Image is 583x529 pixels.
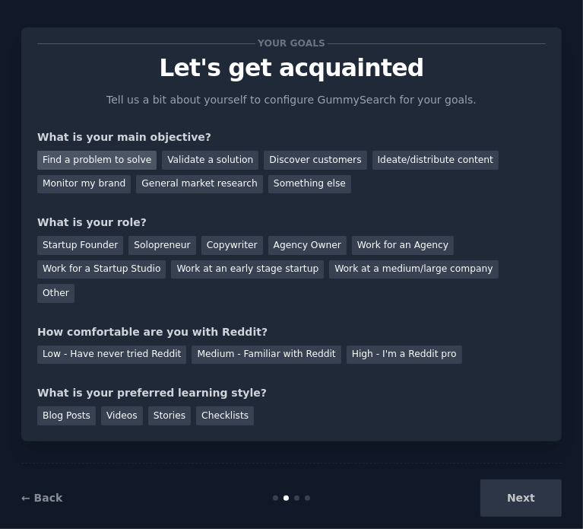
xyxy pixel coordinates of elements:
div: Blog Posts [37,406,96,425]
div: Find a problem to solve [37,151,157,170]
a: ← Back [21,492,62,504]
div: What is your main objective? [37,129,546,145]
div: Checklists [196,406,254,425]
div: How comfortable are you with Reddit? [37,324,546,340]
div: Solopreneur [128,236,195,255]
p: Tell us a bit about yourself to configure GummySearch for your goals. [100,92,483,108]
div: Videos [101,406,143,425]
div: Ideate/distribute content [372,151,499,170]
div: What is your role? [37,215,546,231]
div: High - I'm a Reddit pro [347,346,462,365]
div: Other [37,284,74,303]
span: Your goals [255,36,328,52]
p: Let's get acquainted [37,55,546,81]
div: Monitor my brand [37,175,131,194]
div: Work for a Startup Studio [37,260,166,279]
div: Startup Founder [37,236,123,255]
div: Agency Owner [268,236,347,255]
div: Work at an early stage startup [171,260,324,279]
div: Validate a solution [162,151,258,170]
div: General market research [136,175,263,194]
div: Copywriter [201,236,263,255]
div: Discover customers [264,151,366,170]
div: Work at a medium/large company [329,260,498,279]
div: Medium - Familiar with Reddit [192,346,341,365]
div: Something else [268,175,351,194]
div: Work for an Agency [352,236,454,255]
div: Low - Have never tried Reddit [37,346,186,365]
div: Stories [148,406,191,425]
div: What is your preferred learning style? [37,385,546,401]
